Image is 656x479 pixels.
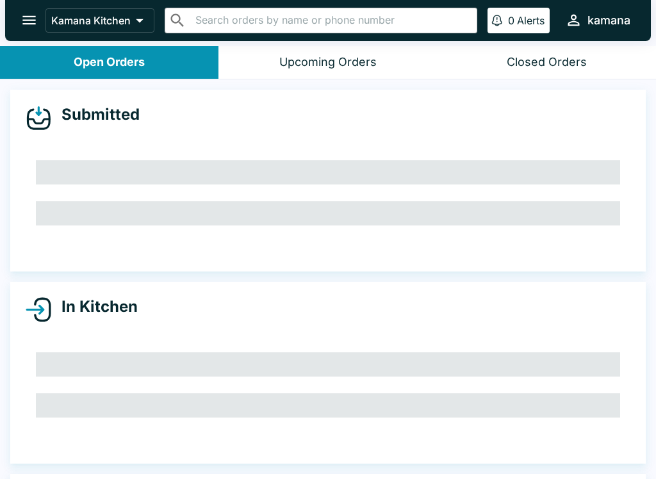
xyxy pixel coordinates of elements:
p: Alerts [517,14,545,27]
div: Open Orders [74,55,145,70]
p: 0 [508,14,514,27]
h4: Submitted [51,105,140,124]
p: Kamana Kitchen [51,14,131,27]
h4: In Kitchen [51,297,138,316]
button: open drawer [13,4,45,37]
input: Search orders by name or phone number [192,12,471,29]
button: kamana [560,6,635,34]
button: Kamana Kitchen [45,8,154,33]
div: kamana [587,13,630,28]
div: Upcoming Orders [279,55,377,70]
div: Closed Orders [507,55,587,70]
